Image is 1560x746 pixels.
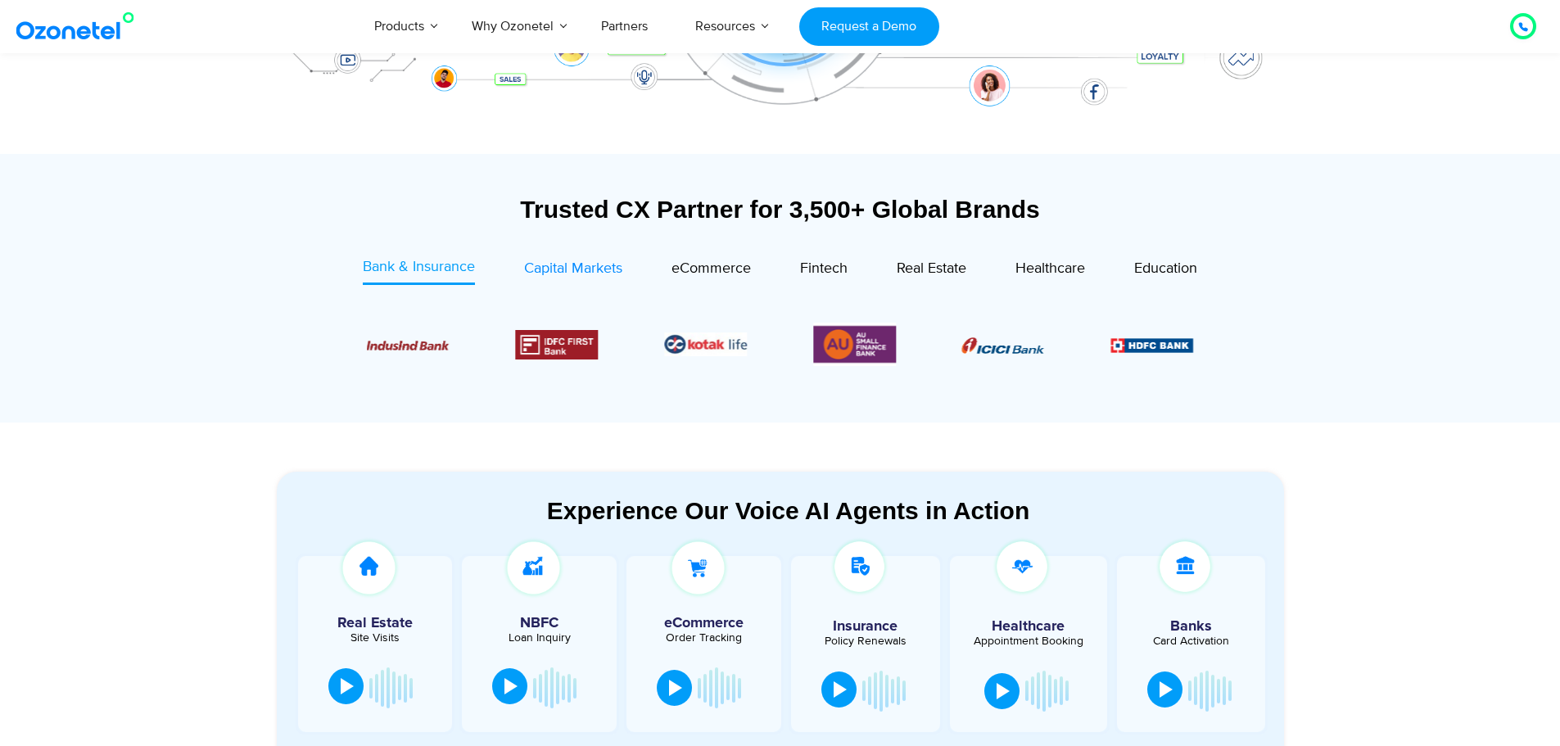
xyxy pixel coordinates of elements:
[664,332,747,356] img: Picture26.jpg
[470,632,608,644] div: Loan Inquiry
[363,256,475,285] a: Bank & Insurance
[306,632,445,644] div: Site Visits
[635,632,773,644] div: Order Tracking
[962,335,1045,355] div: 1 / 6
[962,619,1095,634] h5: Healthcare
[1125,619,1258,634] h5: Banks
[897,260,966,278] span: Real Estate
[470,616,608,631] h5: NBFC
[1111,335,1194,355] div: 2 / 6
[1111,338,1194,352] img: Picture9.png
[293,496,1284,525] div: Experience Our Voice AI Agents in Action
[1125,635,1258,647] div: Card Activation
[1134,260,1197,278] span: Education
[277,195,1284,224] div: Trusted CX Partner for 3,500+ Global Brands
[799,635,932,647] div: Policy Renewals
[671,260,751,278] span: eCommerce
[363,258,475,276] span: Bank & Insurance
[635,616,773,631] h5: eCommerce
[1015,260,1085,278] span: Healthcare
[800,260,848,278] span: Fintech
[366,335,449,355] div: 3 / 6
[1134,256,1197,285] a: Education
[524,260,622,278] span: Capital Markets
[799,7,939,46] a: Request a Demo
[306,616,445,631] h5: Real Estate
[664,332,747,356] div: 5 / 6
[799,619,932,634] h5: Insurance
[524,256,622,285] a: Capital Markets
[515,330,598,359] img: Picture12.png
[897,256,966,285] a: Real Estate
[962,337,1045,354] img: Picture8.png
[1015,256,1085,285] a: Healthcare
[962,635,1095,647] div: Appointment Booking
[367,323,1194,366] div: Image Carousel
[671,256,751,285] a: eCommerce
[515,330,598,359] div: 4 / 6
[813,323,896,366] div: 6 / 6
[366,341,449,350] img: Picture10.png
[813,323,896,366] img: Picture13.png
[800,256,848,285] a: Fintech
